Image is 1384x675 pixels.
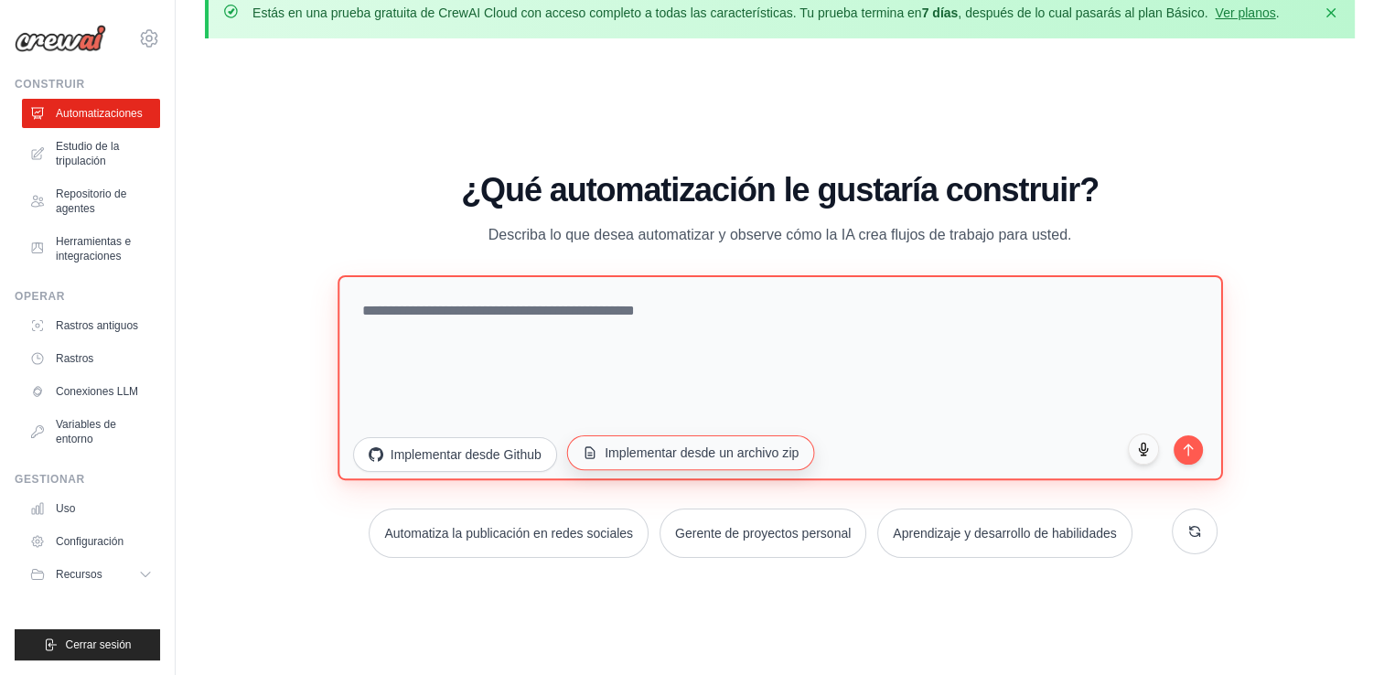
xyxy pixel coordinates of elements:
[22,377,160,406] a: Conexiones LLM
[473,223,1088,247] p: Describa lo que desea automatizar y observe cómo la IA crea flujos de trabajo para usted.
[56,106,143,121] font: Automatizaciones
[22,99,160,128] a: Automatizaciones
[56,417,153,446] font: Variables de entorno
[15,289,160,304] div: Operar
[22,227,160,271] a: Herramientas e integraciones
[353,437,557,472] button: Implementar desde Github
[922,5,959,20] strong: 7 días
[391,445,542,464] font: Implementar desde Github
[22,494,160,523] a: Uso
[56,501,75,516] font: Uso
[22,344,160,373] a: Rastros
[56,384,138,399] font: Conexiones LLM
[56,318,138,333] font: Rastros antiguos
[22,527,160,556] a: Configuración
[56,534,123,549] font: Configuración
[65,637,131,652] span: Cerrar sesión
[15,472,160,487] div: Gestionar
[56,139,153,168] font: Estudio de la tripulación
[56,567,102,582] span: Recursos
[605,444,799,462] font: Implementar desde un archivo zip
[22,560,160,589] button: Recursos
[252,5,1279,20] font: Estás en una prueba gratuita de CrewAI Cloud con acceso completo a todas las características. Tu ...
[369,509,649,558] button: Automatiza la publicación en redes sociales
[22,311,160,340] a: Rastros antiguos
[15,25,106,52] img: Logotipo
[56,234,153,263] font: Herramientas e integraciones
[22,179,160,223] a: Repositorio de agentes
[15,629,160,660] button: Cerrar sesión
[1293,587,1384,675] iframe: Chat Widget
[22,132,160,176] a: Estudio de la tripulación
[56,351,93,366] font: Rastros
[660,509,866,558] button: Gerente de proyectos personal
[1293,587,1384,675] div: Widget de chat
[15,77,160,91] div: Construir
[22,410,160,454] a: Variables de entorno
[566,435,814,470] button: Implementar desde un archivo zip
[1215,5,1275,20] a: Ver planos
[877,509,1132,558] button: Aprendizaje y desarrollo de habilidades
[342,172,1218,209] h1: ¿Qué automatización le gustaría construir?
[56,187,153,216] font: Repositorio de agentes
